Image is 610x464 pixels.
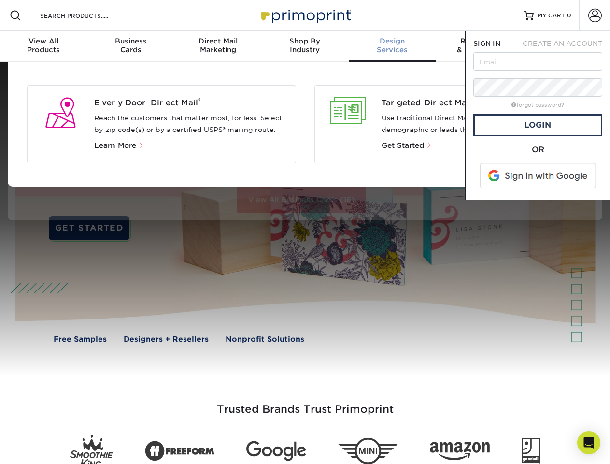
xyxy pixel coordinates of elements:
[87,37,174,45] span: Business
[87,37,174,54] div: Cards
[538,12,565,20] span: MY CART
[567,12,571,19] span: 0
[349,37,436,45] span: Design
[436,37,523,45] span: Resources
[523,40,602,47] span: CREATE AN ACCOUNT
[174,31,261,62] a: Direct MailMarketing
[473,114,602,136] a: Login
[436,31,523,62] a: Resources& Templates
[2,435,82,461] iframe: Google Customer Reviews
[473,40,500,47] span: SIGN IN
[261,31,348,62] a: Shop ByIndustry
[261,37,348,45] span: Shop By
[522,438,540,464] img: Goodwill
[349,37,436,54] div: Services
[23,380,588,427] h3: Trusted Brands Trust Primoprint
[473,52,602,71] input: Email
[349,31,436,62] a: DesignServices
[577,431,600,454] div: Open Intercom Messenger
[87,31,174,62] a: BusinessCards
[39,10,133,21] input: SEARCH PRODUCTS.....
[246,441,306,461] img: Google
[261,37,348,54] div: Industry
[174,37,261,54] div: Marketing
[511,102,564,108] a: forgot password?
[174,37,261,45] span: Direct Mail
[430,442,490,461] img: Amazon
[473,144,602,156] div: OR
[436,37,523,54] div: & Templates
[257,5,354,26] img: Primoprint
